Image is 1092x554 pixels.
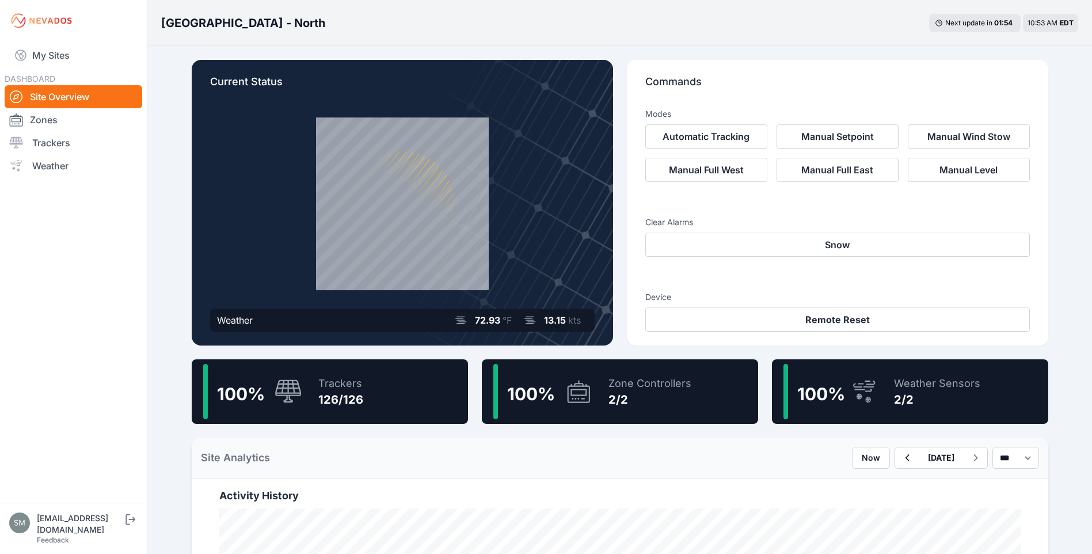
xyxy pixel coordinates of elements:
[645,308,1030,332] button: Remote Reset
[9,513,30,533] img: smishra@gspp.com
[201,450,270,466] h2: Site Analytics
[908,158,1030,182] button: Manual Level
[217,384,265,404] span: 100 %
[919,447,964,468] button: [DATE]
[797,384,845,404] span: 100 %
[894,392,980,408] div: 2/2
[503,314,512,326] span: °F
[772,359,1048,424] a: 100%Weather Sensors2/2
[645,291,1030,303] h3: Device
[908,124,1030,149] button: Manual Wind Stow
[9,12,74,30] img: Nevados
[210,74,595,99] p: Current Status
[994,18,1015,28] div: 01 : 54
[645,233,1030,257] button: Snow
[645,158,767,182] button: Manual Full West
[37,513,123,536] div: [EMAIL_ADDRESS][DOMAIN_NAME]
[852,447,890,469] button: Now
[544,314,566,326] span: 13.15
[5,41,142,69] a: My Sites
[482,359,758,424] a: 100%Zone Controllers2/2
[5,131,142,154] a: Trackers
[318,375,363,392] div: Trackers
[5,74,55,84] span: DASHBOARD
[777,124,899,149] button: Manual Setpoint
[568,314,581,326] span: kts
[945,18,992,27] span: Next update in
[645,74,1030,99] p: Commands
[645,124,767,149] button: Automatic Tracking
[5,108,142,131] a: Zones
[37,536,69,544] a: Feedback
[608,392,691,408] div: 2/2
[5,154,142,177] a: Weather
[219,488,1021,504] h2: Activity History
[475,314,500,326] span: 72.93
[217,313,253,327] div: Weather
[5,85,142,108] a: Site Overview
[894,375,980,392] div: Weather Sensors
[1060,18,1074,27] span: EDT
[645,217,1030,228] h3: Clear Alarms
[161,8,325,38] nav: Breadcrumb
[608,375,691,392] div: Zone Controllers
[318,392,363,408] div: 126/126
[645,108,671,120] h3: Modes
[192,359,468,424] a: 100%Trackers126/126
[161,15,325,31] h3: [GEOGRAPHIC_DATA] - North
[777,158,899,182] button: Manual Full East
[507,384,555,404] span: 100 %
[1028,18,1057,27] span: 10:53 AM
